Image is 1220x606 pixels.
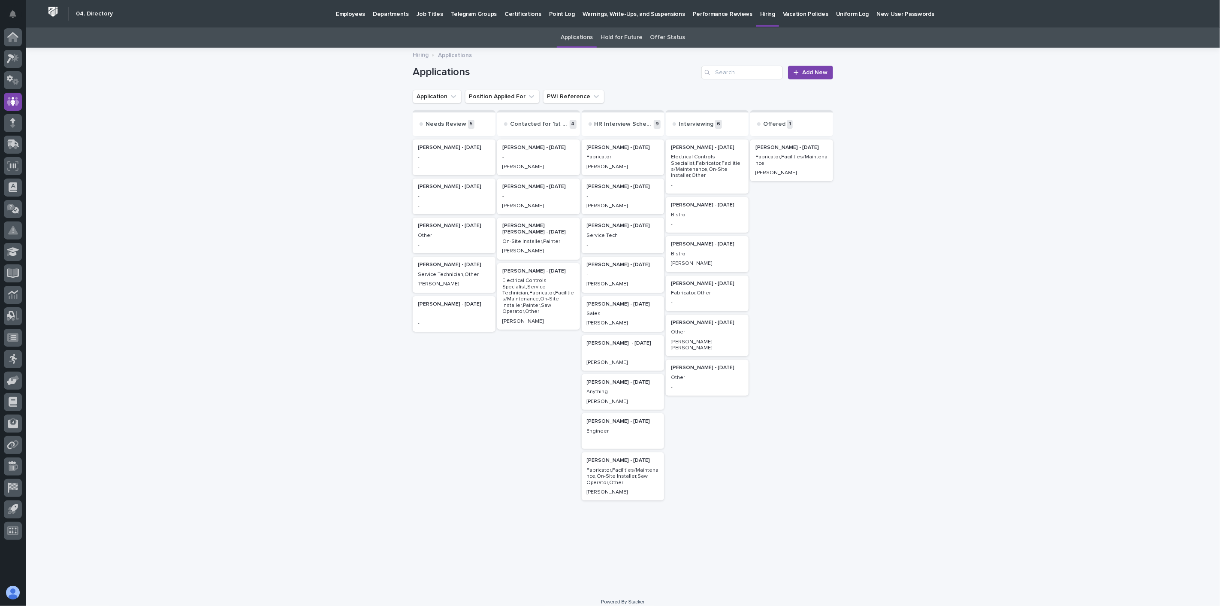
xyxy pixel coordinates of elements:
[671,202,743,208] p: [PERSON_NAME] - [DATE]
[701,66,783,79] input: Search
[418,233,490,239] p: Other
[671,241,743,247] p: [PERSON_NAME] - [DATE]
[582,296,664,332] div: [PERSON_NAME] - [DATE]Sales[PERSON_NAME]
[671,375,743,381] p: Other
[11,10,22,24] div: Notifications
[413,296,495,332] div: [PERSON_NAME] - [DATE]--
[570,120,577,129] p: 4
[502,239,575,245] p: On-Site Installer,Painter
[587,262,659,268] p: [PERSON_NAME] - [DATE]
[465,90,540,103] button: Position Applied For
[671,329,743,335] p: Other
[582,452,664,500] a: [PERSON_NAME] - [DATE]Fabricator,Facilities/Maintenance,On-Site Installer,Saw Operator,Other[PERS...
[418,184,490,190] p: [PERSON_NAME] - [DATE]
[468,120,474,129] p: 5
[671,290,743,296] p: Fabricator,Other
[587,428,659,434] p: Engineer
[418,262,490,268] p: [PERSON_NAME] - [DATE]
[502,184,575,190] p: [PERSON_NAME] - [DATE]
[671,339,743,351] p: [PERSON_NAME] [PERSON_NAME]
[666,139,749,194] a: [PERSON_NAME] - [DATE]Electrical Controls Specialist,Fabricator,Facilities/Maintenance,On-Site In...
[671,251,743,257] p: Bistro
[671,300,743,306] p: -
[763,121,785,128] p: Offered
[788,66,833,79] a: Add New
[587,301,659,307] p: [PERSON_NAME] - [DATE]
[418,301,490,307] p: [PERSON_NAME] - [DATE]
[587,399,659,405] p: [PERSON_NAME]
[582,335,664,371] a: [PERSON_NAME] - [DATE]-[PERSON_NAME]
[666,360,749,395] a: [PERSON_NAME] - [DATE]Other-
[502,154,575,160] p: -
[587,467,659,486] p: Fabricator,Facilities/Maintenance,On-Site Installer,Saw Operator,Other
[671,154,743,179] p: Electrical Controls Specialist,Fabricator,Facilities/Maintenance,On-Site Installer,Other
[502,248,575,254] p: [PERSON_NAME]
[418,164,490,170] p: -
[582,218,664,253] a: [PERSON_NAME] - [DATE]Service Tech-
[582,413,664,449] a: [PERSON_NAME] - [DATE]Engineer-
[587,320,659,326] p: [PERSON_NAME]
[497,139,580,175] div: [PERSON_NAME] - [DATE]-[PERSON_NAME]
[413,179,495,214] a: [PERSON_NAME] - [DATE]--
[715,120,722,129] p: 6
[497,263,580,330] a: [PERSON_NAME] - [DATE]Electrical Controls Specialist,Service Technician,Fabricator,Facilities/Mai...
[666,197,749,233] div: [PERSON_NAME] - [DATE]Bistro-
[671,384,743,390] p: -
[582,139,664,175] a: [PERSON_NAME] - [DATE]Fabricator[PERSON_NAME]
[587,340,659,346] p: [PERSON_NAME] - [DATE]
[418,311,490,317] p: -
[587,360,659,366] p: [PERSON_NAME]
[587,458,659,464] p: [PERSON_NAME] - [DATE]
[418,320,490,326] p: -
[671,221,743,227] p: -
[666,276,749,311] a: [PERSON_NAME] - [DATE]Fabricator,Other-
[418,154,490,160] p: -
[413,90,462,103] button: Application
[418,272,490,278] p: Service Technician,Other
[587,164,659,170] p: [PERSON_NAME]
[587,145,659,151] p: [PERSON_NAME] - [DATE]
[666,315,749,357] a: [PERSON_NAME] - [DATE]Other[PERSON_NAME] [PERSON_NAME]
[582,257,664,292] div: [PERSON_NAME] - [DATE]-[PERSON_NAME]
[502,164,575,170] p: [PERSON_NAME]
[587,389,659,395] p: Anything
[666,236,749,272] a: [PERSON_NAME] - [DATE]Bistro[PERSON_NAME]
[497,218,580,260] div: [PERSON_NAME] [PERSON_NAME] - [DATE]On-Site Installer,Painter[PERSON_NAME]
[582,374,664,410] div: [PERSON_NAME] - [DATE]Anything[PERSON_NAME]
[413,257,495,292] a: [PERSON_NAME] - [DATE]Service Technician,Other[PERSON_NAME]
[601,599,644,604] a: Powered By Stacker
[76,10,113,18] h2: 04. Directory
[587,154,659,160] p: Fabricator
[543,90,604,103] button: PWI Reference
[595,121,652,128] p: HR Interview Scheduled / Complete
[750,139,833,182] a: [PERSON_NAME] - [DATE]Fabricator,Facilities/Maintenance[PERSON_NAME]
[671,261,743,267] p: [PERSON_NAME]
[502,145,575,151] p: [PERSON_NAME] - [DATE]
[510,121,568,128] p: Contacted for 1st Interview
[582,179,664,214] a: [PERSON_NAME] - [DATE]-[PERSON_NAME]
[418,193,490,199] p: -
[561,27,593,48] a: Applications
[587,184,659,190] p: [PERSON_NAME] - [DATE]
[438,50,472,59] p: Applications
[587,223,659,229] p: [PERSON_NAME] - [DATE]
[413,139,495,175] a: [PERSON_NAME] - [DATE]--
[413,218,495,253] a: [PERSON_NAME] - [DATE]Other-
[650,27,685,48] a: Offer Status
[671,182,743,188] p: -
[502,268,575,274] p: [PERSON_NAME] - [DATE]
[502,193,575,199] p: -
[787,120,793,129] p: 1
[502,203,575,209] p: [PERSON_NAME]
